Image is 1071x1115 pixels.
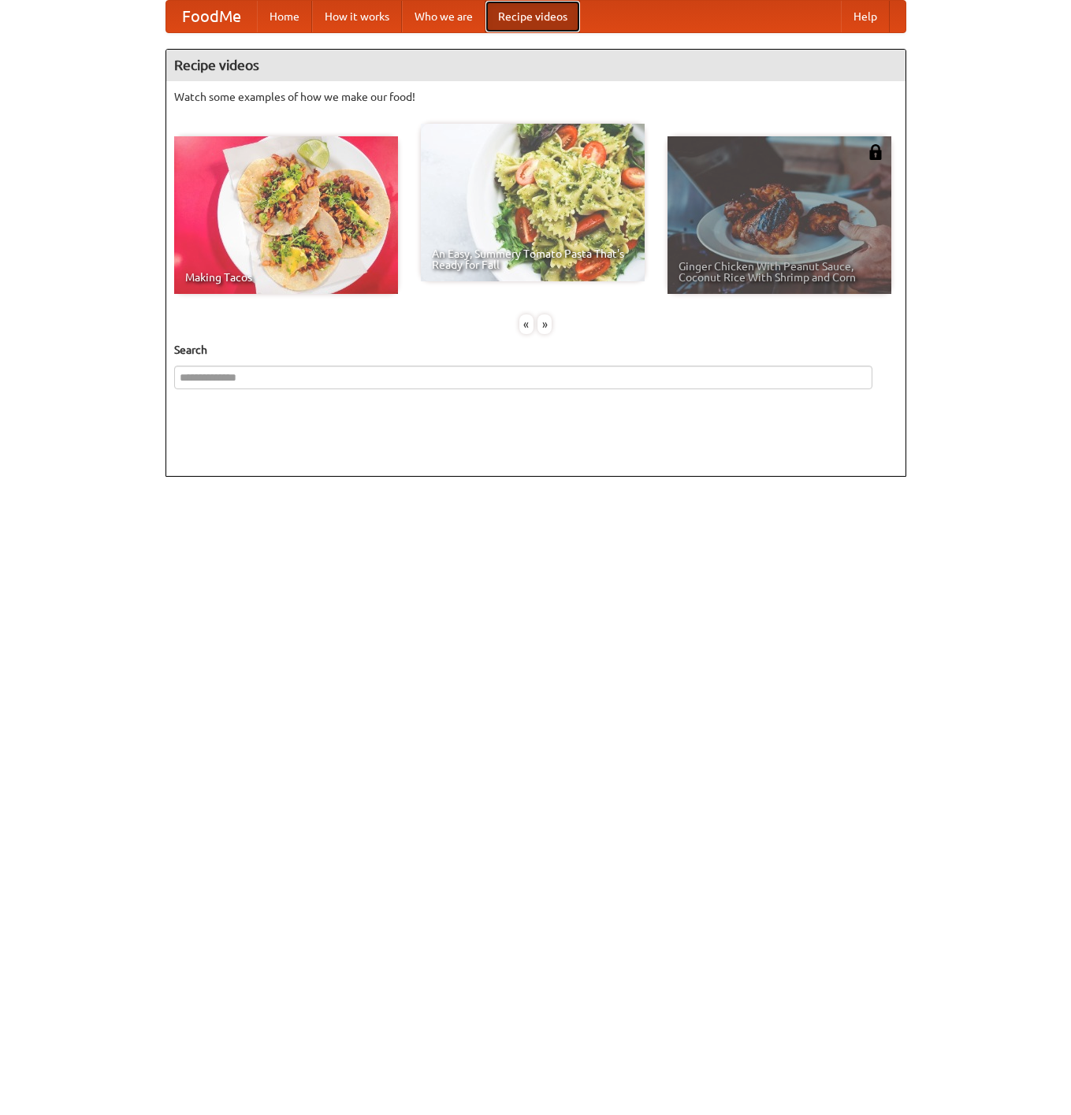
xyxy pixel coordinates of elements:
a: How it works [312,1,402,32]
a: Recipe videos [485,1,580,32]
a: Making Tacos [174,136,398,294]
a: FoodMe [166,1,257,32]
a: Help [841,1,890,32]
div: « [519,314,534,334]
div: » [537,314,552,334]
h4: Recipe videos [166,50,906,81]
a: Home [257,1,312,32]
img: 483408.png [868,144,883,160]
a: An Easy, Summery Tomato Pasta That's Ready for Fall [421,124,645,281]
h5: Search [174,342,898,358]
p: Watch some examples of how we make our food! [174,89,898,105]
a: Who we are [402,1,485,32]
span: Making Tacos [185,272,387,283]
span: An Easy, Summery Tomato Pasta That's Ready for Fall [432,248,634,270]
